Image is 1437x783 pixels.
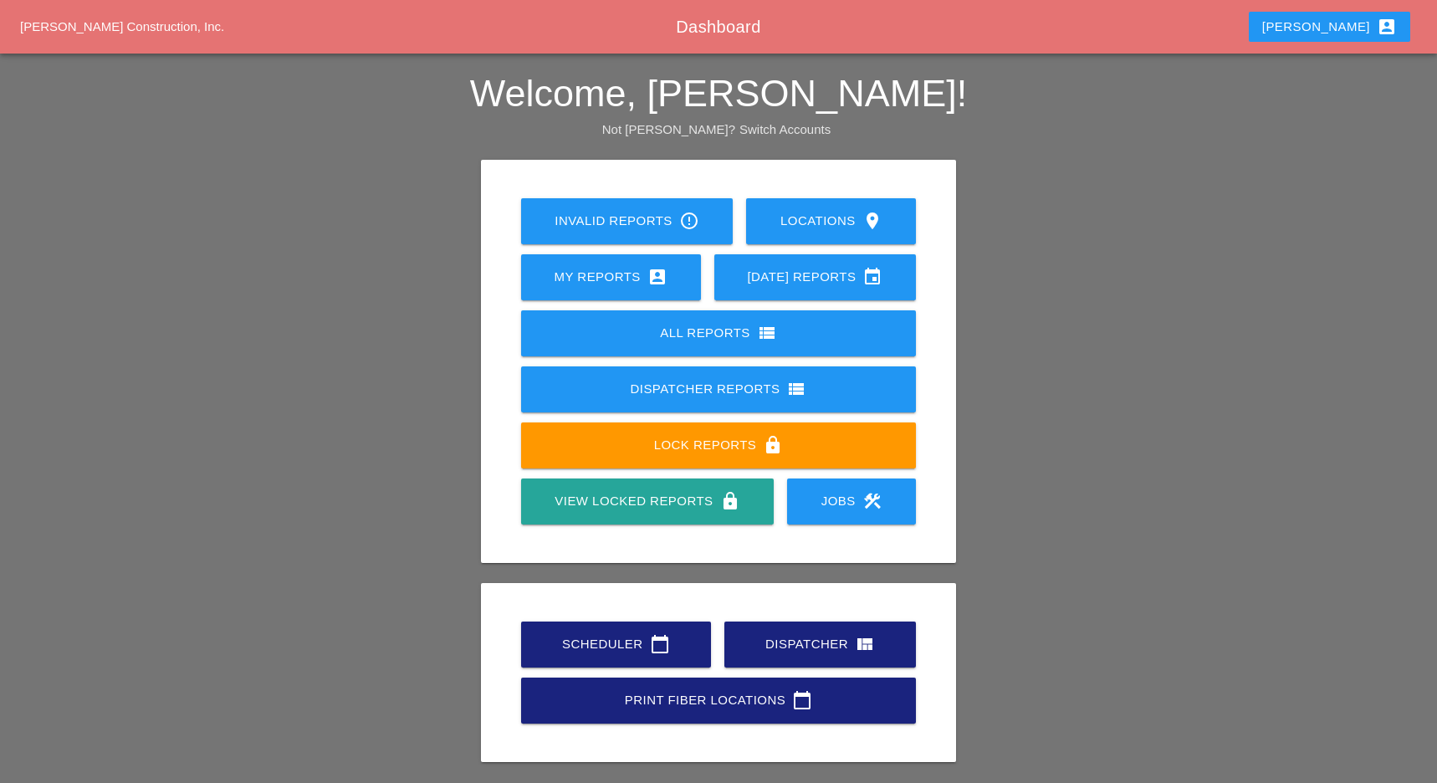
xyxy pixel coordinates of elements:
i: calendar_today [650,634,670,654]
div: View Locked Reports [548,491,747,511]
a: Locations [746,198,916,244]
i: account_box [1377,17,1397,37]
a: Jobs [787,478,916,525]
i: lock [763,435,783,455]
div: Scheduler [548,634,684,654]
div: Locations [773,211,889,231]
i: account_box [647,267,667,287]
div: My Reports [548,267,674,287]
a: Switch Accounts [739,122,831,136]
a: All Reports [521,310,917,356]
div: [DATE] Reports [741,267,890,287]
div: Dispatcher Reports [548,379,890,399]
a: View Locked Reports [521,478,774,525]
i: location_on [862,211,882,231]
div: All Reports [548,323,890,343]
i: event [862,267,882,287]
i: calendar_today [792,690,812,710]
i: view_list [786,379,806,399]
div: [PERSON_NAME] [1262,17,1397,37]
button: [PERSON_NAME] [1249,12,1410,42]
i: view_list [757,323,777,343]
a: Dispatcher [724,622,916,668]
a: My Reports [521,254,701,300]
i: lock [720,491,740,511]
i: error_outline [679,211,699,231]
div: Dispatcher [751,634,889,654]
a: Scheduler [521,622,711,668]
a: Print Fiber Locations [521,678,917,724]
div: Lock Reports [548,435,890,455]
div: Invalid Reports [548,211,707,231]
a: Lock Reports [521,422,917,468]
i: construction [862,491,882,511]
a: [DATE] Reports [714,254,917,300]
a: [PERSON_NAME] Construction, Inc. [20,19,224,33]
a: Dispatcher Reports [521,366,917,412]
span: Not [PERSON_NAME]? [602,122,735,136]
a: Invalid Reports [521,198,734,244]
i: view_quilt [855,634,875,654]
div: Print Fiber Locations [548,690,890,710]
div: Jobs [814,491,889,511]
span: Dashboard [676,18,760,36]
